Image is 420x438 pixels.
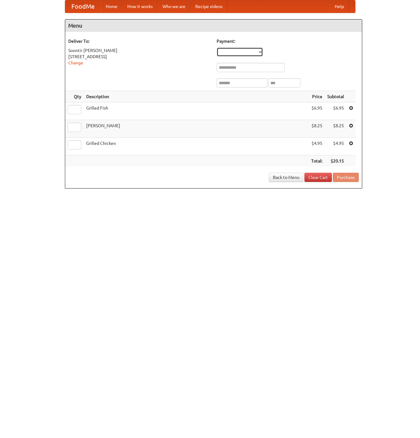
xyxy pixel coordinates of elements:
button: Purchase [333,173,359,182]
td: $4.95 [325,138,346,155]
th: $20.15 [325,155,346,167]
h5: Payment: [217,38,359,44]
th: Subtotal [325,91,346,102]
a: FoodMe [65,0,101,13]
div: [STREET_ADDRESS] [68,54,210,60]
h4: Menu [65,20,362,32]
h5: Deliver To: [68,38,210,44]
td: $8.25 [325,120,346,138]
a: Home [101,0,122,13]
a: Back to Menu [269,173,303,182]
div: Soontir [PERSON_NAME] [68,47,210,54]
th: Description [84,91,309,102]
th: Price [309,91,325,102]
td: $8.25 [309,120,325,138]
a: Recipe videos [190,0,227,13]
td: Grilled Fish [84,102,309,120]
a: Who we are [158,0,190,13]
a: Help [330,0,349,13]
a: Change [68,60,83,65]
td: $4.95 [309,138,325,155]
td: $6.95 [309,102,325,120]
a: How it works [122,0,158,13]
th: Qty [65,91,84,102]
a: Clear Cart [304,173,332,182]
td: $6.95 [325,102,346,120]
td: [PERSON_NAME] [84,120,309,138]
th: Total: [309,155,325,167]
td: Grilled Chicken [84,138,309,155]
